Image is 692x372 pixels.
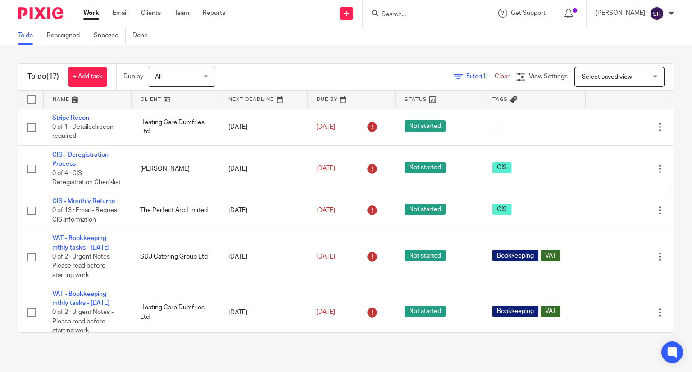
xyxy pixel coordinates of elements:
[52,124,114,140] span: 0 of 1 · Detailed recon required
[582,74,632,80] span: Select saved view
[481,73,488,80] span: (1)
[52,207,119,223] span: 0 of 13 · Email - Request CIS information
[52,115,89,121] a: Stripe Recon
[219,192,307,229] td: [DATE]
[405,120,446,132] span: Not started
[68,67,107,87] a: + Add task
[47,27,87,45] a: Reassigned
[511,10,546,16] span: Get Support
[405,250,446,261] span: Not started
[113,9,127,18] a: Email
[123,72,143,81] p: Due by
[316,254,335,260] span: [DATE]
[219,145,307,192] td: [DATE]
[405,204,446,215] span: Not started
[596,9,645,18] p: [PERSON_NAME]
[132,27,155,45] a: Done
[219,285,307,340] td: [DATE]
[316,207,335,213] span: [DATE]
[18,27,40,45] a: To do
[381,11,462,19] input: Search
[492,204,511,215] span: CIS
[52,235,109,250] a: VAT - Bookkeeping mthly tasks - [DATE]
[405,162,446,173] span: Not started
[94,27,126,45] a: Snoozed
[155,74,162,80] span: All
[541,250,560,261] span: VAT
[466,73,495,80] span: Filter
[495,73,510,80] a: Clear
[131,109,219,145] td: Heating Care Dumfries Ltd
[174,9,189,18] a: Team
[52,291,109,306] a: VAT - Bookkeeping mthly tasks - [DATE]
[492,250,538,261] span: Bookkeeping
[203,9,225,18] a: Reports
[52,254,114,278] span: 0 of 2 · Urgent Notes - Please read before starting work
[18,7,63,19] img: Pixie
[492,97,508,102] span: Tags
[46,73,59,80] span: (17)
[52,198,115,204] a: CIS - Monthly Returns
[529,73,568,80] span: View Settings
[141,9,161,18] a: Clients
[83,9,99,18] a: Work
[492,162,511,173] span: CIS
[492,122,577,132] div: ---
[131,285,219,340] td: Heating Care Dumfries Ltd
[131,229,219,285] td: SDJ Catering Group Ltd
[52,152,109,167] a: CIS - Deregistration Process
[27,72,59,82] h1: To do
[492,306,538,317] span: Bookkeeping
[131,145,219,192] td: [PERSON_NAME]
[541,306,560,317] span: VAT
[131,192,219,229] td: The Perfect Arc Limited
[316,166,335,172] span: [DATE]
[405,306,446,317] span: Not started
[52,170,121,186] span: 0 of 4 · CIS Deregistration Checklist
[316,309,335,316] span: [DATE]
[650,6,664,21] img: svg%3E
[219,229,307,285] td: [DATE]
[316,124,335,130] span: [DATE]
[52,309,114,334] span: 0 of 2 · Urgent Notes - Please read before starting work
[219,109,307,145] td: [DATE]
